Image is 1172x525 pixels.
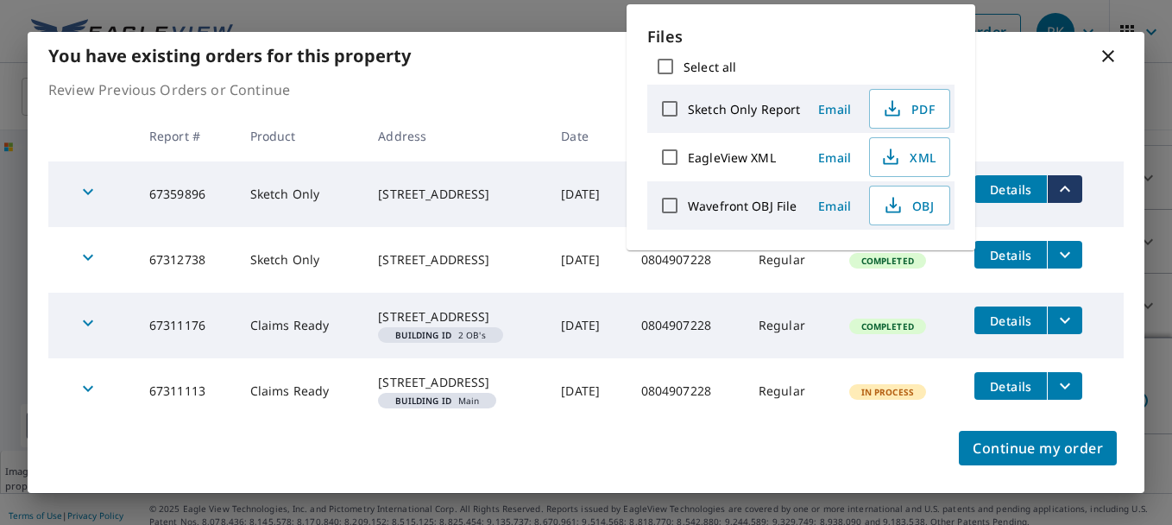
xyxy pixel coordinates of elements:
[1047,175,1082,203] button: filesDropdownBtn-67359896
[627,293,745,358] td: 0804907228
[974,175,1047,203] button: detailsBtn-67359896
[814,149,855,166] span: Email
[135,293,236,358] td: 67311176
[880,147,936,168] span: XML
[378,186,533,203] div: [STREET_ADDRESS]
[745,358,835,424] td: Regular
[547,111,627,161] th: Date
[869,89,950,129] button: PDF
[807,96,862,123] button: Email
[547,161,627,227] td: [DATE]
[236,293,365,358] td: Claims Ready
[869,137,950,177] button: XML
[395,331,451,339] em: Building ID
[547,227,627,293] td: [DATE]
[869,186,950,225] button: OBJ
[378,308,533,326] div: [STREET_ADDRESS]
[688,198,797,214] label: Wavefront OBJ File
[48,44,411,67] b: You have existing orders for this property
[395,396,451,405] em: Building ID
[807,144,862,171] button: Email
[745,227,835,293] td: Regular
[985,378,1037,395] span: Details
[880,195,936,216] span: OBJ
[236,161,365,227] td: Sketch Only
[236,111,365,161] th: Product
[974,307,1047,334] button: detailsBtn-67311176
[236,227,365,293] td: Sketch Only
[851,320,924,332] span: Completed
[1047,241,1082,269] button: filesDropdownBtn-67312738
[627,358,745,424] td: 0804907228
[959,431,1117,465] button: Continue my order
[547,293,627,358] td: [DATE]
[880,98,936,119] span: PDF
[985,181,1037,198] span: Details
[974,241,1047,269] button: detailsBtn-67312738
[135,161,236,227] td: 67359896
[745,293,835,358] td: Regular
[684,59,736,75] label: Select all
[688,101,800,117] label: Sketch Only Report
[1047,307,1082,334] button: filesDropdownBtn-67311176
[135,227,236,293] td: 67312738
[378,251,533,269] div: [STREET_ADDRESS]
[135,111,236,161] th: Report #
[547,358,627,424] td: [DATE]
[236,358,365,424] td: Claims Ready
[688,149,776,166] label: EagleView XML
[851,386,925,398] span: In Process
[135,358,236,424] td: 67311113
[364,111,547,161] th: Address
[985,313,1037,329] span: Details
[851,255,924,267] span: Completed
[807,193,862,219] button: Email
[974,372,1047,400] button: detailsBtn-67311113
[385,331,496,339] span: 2 OB's
[48,79,1124,100] p: Review Previous Orders or Continue
[378,374,533,391] div: [STREET_ADDRESS]
[985,247,1037,263] span: Details
[647,25,955,48] p: Files
[814,101,855,117] span: Email
[973,436,1103,460] span: Continue my order
[1047,372,1082,400] button: filesDropdownBtn-67311113
[814,198,855,214] span: Email
[385,396,489,405] span: Main
[627,227,745,293] td: 0804907228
